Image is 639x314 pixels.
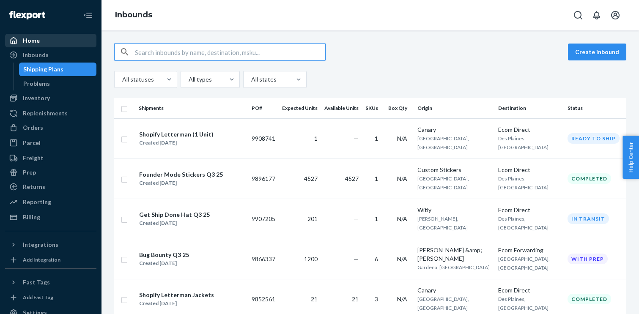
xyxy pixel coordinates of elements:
[5,210,96,224] a: Billing
[375,175,378,182] span: 1
[139,299,214,308] div: Created [DATE]
[139,170,223,179] div: Founder Mode Stickers Q3 25
[23,94,50,102] div: Inventory
[417,246,491,263] div: [PERSON_NAME] &amp; [PERSON_NAME]
[417,296,469,311] span: [GEOGRAPHIC_DATA], [GEOGRAPHIC_DATA]
[397,295,407,303] span: N/A
[248,239,279,279] td: 9866337
[135,98,248,118] th: Shipments
[345,175,359,182] span: 4527
[498,126,561,134] div: Ecom Direct
[9,11,45,19] img: Flexport logo
[397,135,407,142] span: N/A
[5,151,96,165] a: Freight
[362,98,385,118] th: SKUs
[23,198,51,206] div: Reporting
[498,246,561,254] div: Ecom Forwarding
[5,48,96,62] a: Inbounds
[417,175,469,191] span: [GEOGRAPHIC_DATA], [GEOGRAPHIC_DATA]
[139,259,189,268] div: Created [DATE]
[23,109,68,117] div: Replenishments
[23,278,50,287] div: Fast Tags
[417,126,491,134] div: Canary
[23,36,40,45] div: Home
[352,295,359,303] span: 21
[588,7,605,24] button: Open notifications
[375,255,378,262] span: 6
[570,7,587,24] button: Open Search Box
[279,98,321,118] th: Expected Units
[23,294,53,301] div: Add Fast Tag
[568,44,626,60] button: Create inbound
[5,106,96,120] a: Replenishments
[417,206,491,214] div: Witly
[23,240,58,249] div: Integrations
[248,199,279,239] td: 9907205
[139,219,210,227] div: Created [DATE]
[23,139,41,147] div: Parcel
[5,91,96,105] a: Inventory
[397,215,407,222] span: N/A
[139,291,214,299] div: Shopify Letterman Jackets
[417,286,491,295] div: Canary
[250,75,251,84] input: All states
[498,256,550,271] span: [GEOGRAPHIC_DATA], [GEOGRAPHIC_DATA]
[417,216,468,231] span: [PERSON_NAME], [GEOGRAPHIC_DATA]
[5,180,96,194] a: Returns
[498,216,548,231] span: Des Plaines, [GEOGRAPHIC_DATA]
[321,98,362,118] th: Available Units
[498,135,548,150] span: Des Plaines, [GEOGRAPHIC_DATA]
[375,295,378,303] span: 3
[354,135,359,142] span: —
[397,175,407,182] span: N/A
[375,215,378,222] span: 1
[314,135,318,142] span: 1
[354,215,359,222] span: —
[385,98,414,118] th: Box Qty
[139,251,189,259] div: Bug Bounty Q3 25
[623,136,639,179] button: Help Center
[188,75,189,84] input: All types
[115,10,152,19] a: Inbounds
[139,139,214,147] div: Created [DATE]
[139,130,214,139] div: Shopify Letterman (1 Unit)
[397,255,407,262] span: N/A
[495,98,564,118] th: Destination
[417,135,469,150] span: [GEOGRAPHIC_DATA], [GEOGRAPHIC_DATA]
[19,63,97,76] a: Shipping Plans
[248,118,279,158] td: 9908741
[5,136,96,150] a: Parcel
[375,135,378,142] span: 1
[498,296,548,311] span: Des Plaines, [GEOGRAPHIC_DATA]
[248,98,279,118] th: PO#
[564,98,626,118] th: Status
[498,166,561,174] div: Ecom Direct
[414,98,495,118] th: Origin
[23,183,45,191] div: Returns
[139,210,210,219] div: Get Ship Done Hat Q3 25
[307,215,318,222] span: 201
[5,255,96,265] a: Add Integration
[607,7,624,24] button: Open account menu
[23,79,50,88] div: Problems
[498,206,561,214] div: Ecom Direct
[498,286,561,295] div: Ecom Direct
[139,179,223,187] div: Created [DATE]
[135,44,325,60] input: Search inbounds by name, destination, msku...
[417,166,491,174] div: Custom Stickers
[5,238,96,251] button: Integrations
[23,256,60,263] div: Add Integration
[248,158,279,199] td: 9896177
[23,123,43,132] div: Orders
[354,255,359,262] span: —
[19,77,97,90] a: Problems
[108,3,159,27] ol: breadcrumbs
[80,7,96,24] button: Close Navigation
[568,213,609,224] div: In transit
[568,133,620,144] div: Ready to ship
[5,276,96,289] button: Fast Tags
[304,255,318,262] span: 1200
[23,154,44,162] div: Freight
[568,254,608,264] div: With prep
